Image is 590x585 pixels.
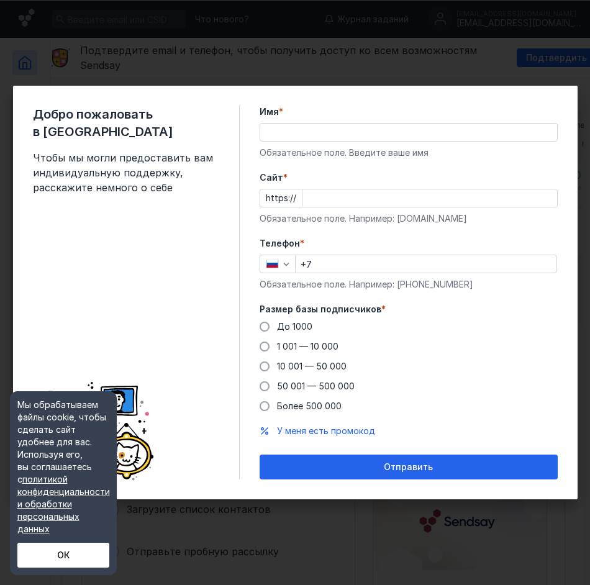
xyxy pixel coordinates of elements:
span: Размер базы подписчиков [260,303,381,315]
span: У меня есть промокод [277,425,375,436]
div: Обязательное поле. Например: [DOMAIN_NAME] [260,212,558,225]
a: политикой конфиденциальности и обработки персональных данных [17,474,110,534]
button: ОК [17,543,109,568]
span: 10 001 — 50 000 [277,361,347,371]
button: Отправить [260,455,558,479]
span: Чтобы мы могли предоставить вам индивидуальную поддержку, расскажите немного о себе [33,150,219,195]
div: Обязательное поле. Например: [PHONE_NUMBER] [260,278,558,291]
div: Мы обрабатываем файлы cookie, чтобы сделать сайт удобнее для вас. Используя его, вы соглашаетесь c [17,399,110,535]
span: Телефон [260,237,300,250]
div: Обязательное поле. Введите ваше имя [260,147,558,159]
span: Cайт [260,171,283,184]
span: Отправить [384,462,433,473]
span: Добро пожаловать в [GEOGRAPHIC_DATA] [33,106,219,140]
span: 50 001 — 500 000 [277,381,355,391]
span: Имя [260,106,279,118]
span: Более 500 000 [277,401,342,411]
button: У меня есть промокод [277,425,375,437]
span: До 1000 [277,321,312,332]
span: 1 001 — 10 000 [277,341,338,351]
